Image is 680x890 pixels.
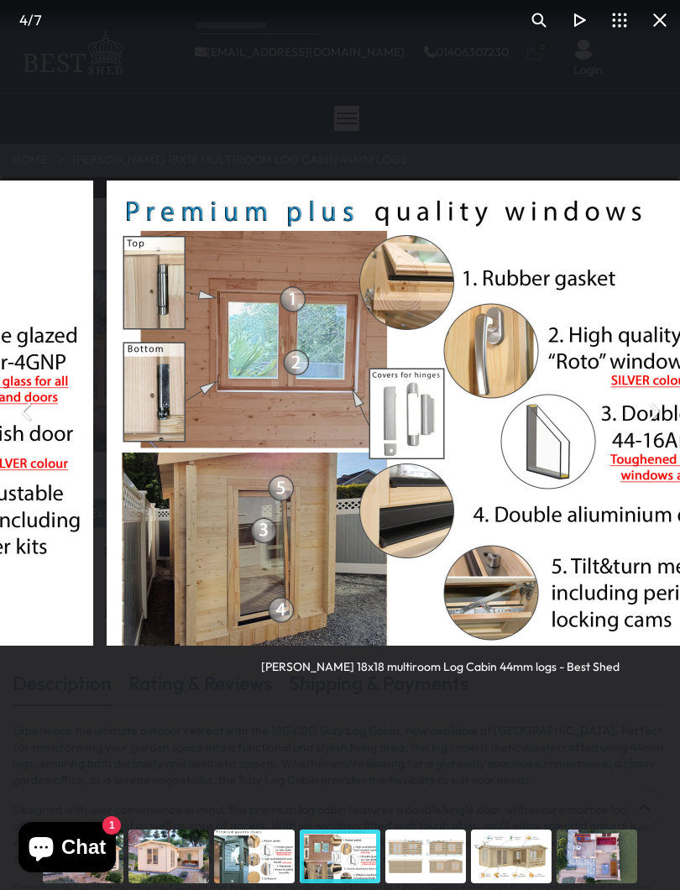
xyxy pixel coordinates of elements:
[19,11,28,29] span: 4
[261,646,620,675] div: [PERSON_NAME] 18x18 multiroom Log Cabin 44mm logs - Best Shed
[34,11,42,29] span: 7
[7,391,47,432] button: Previous
[13,822,121,877] inbox-online-store-chat: Shopify online store chat
[633,391,673,432] button: Next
